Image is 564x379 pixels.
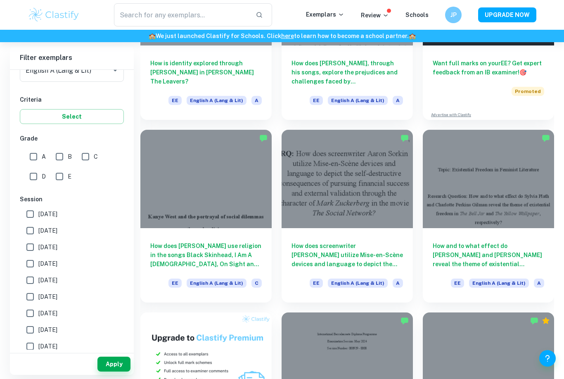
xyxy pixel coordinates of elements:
[451,279,464,288] span: EE
[10,46,134,69] h6: Filter exemplars
[2,31,562,41] h6: We just launched Clastify for Schools. Click to learn how to become a school partner.
[42,172,46,181] span: D
[20,195,124,204] h6: Session
[281,33,294,39] a: here
[423,130,554,303] a: How and to what effect do [PERSON_NAME] and [PERSON_NAME] reveal the theme of existential freedom...
[187,96,246,105] span: English A (Lang & Lit)
[469,279,529,288] span: English A (Lang & Lit)
[150,59,262,86] h6: How is identity explored through [PERSON_NAME] in [PERSON_NAME] The Leavers?
[20,109,124,124] button: Select
[259,134,268,142] img: Marked
[519,69,526,76] span: 🎯
[433,59,544,77] h6: Want full marks on your EE ? Get expert feedback from an IB examiner!
[149,33,156,39] span: 🏫
[328,96,388,105] span: English A (Lang & Lit)
[168,96,182,105] span: EE
[109,64,121,76] button: Open
[20,134,124,143] h6: Grade
[393,279,403,288] span: A
[310,96,323,105] span: EE
[251,96,262,105] span: A
[38,325,57,334] span: [DATE]
[282,130,413,303] a: How does screenwriter [PERSON_NAME] utilize Mise-en-Scène devices and language to depict the self...
[38,243,57,252] span: [DATE]
[168,279,182,288] span: EE
[68,152,72,161] span: B
[150,241,262,269] h6: How does [PERSON_NAME] use religion in the songs Black Skinhead, I Am A [DEMOGRAPHIC_DATA], On Si...
[542,317,550,325] div: Premium
[400,317,409,325] img: Marked
[400,134,409,142] img: Marked
[140,130,272,303] a: How does [PERSON_NAME] use religion in the songs Black Skinhead, I Am A [DEMOGRAPHIC_DATA], On Si...
[42,152,46,161] span: A
[328,279,388,288] span: English A (Lang & Lit)
[20,95,124,104] h6: Criteria
[310,279,323,288] span: EE
[114,3,249,26] input: Search for any exemplars...
[534,279,544,288] span: A
[539,350,556,367] button: Help and Feedback
[445,7,462,23] button: JP
[38,292,57,301] span: [DATE]
[393,96,403,105] span: A
[251,279,262,288] span: C
[291,241,403,269] h6: How does screenwriter [PERSON_NAME] utilize Mise-en-Scène devices and language to depict the self...
[409,33,416,39] span: 🏫
[97,357,130,372] button: Apply
[431,112,471,118] a: Advertise with Clastify
[187,279,246,288] span: English A (Lang & Lit)
[38,259,57,268] span: [DATE]
[68,172,71,181] span: E
[449,10,458,19] h6: JP
[306,10,344,19] p: Exemplars
[38,226,57,235] span: [DATE]
[38,210,57,219] span: [DATE]
[512,87,544,96] span: Promoted
[530,317,538,325] img: Marked
[38,276,57,285] span: [DATE]
[38,309,57,318] span: [DATE]
[28,7,80,23] img: Clastify logo
[433,241,544,269] h6: How and to what effect do [PERSON_NAME] and [PERSON_NAME] reveal the theme of existential freedom...
[478,7,536,22] button: UPGRADE NOW
[291,59,403,86] h6: How does [PERSON_NAME], through his songs, explore the prejudices and challenges faced by [DEMOGR...
[94,152,98,161] span: C
[405,12,429,18] a: Schools
[38,342,57,351] span: [DATE]
[542,134,550,142] img: Marked
[361,11,389,20] p: Review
